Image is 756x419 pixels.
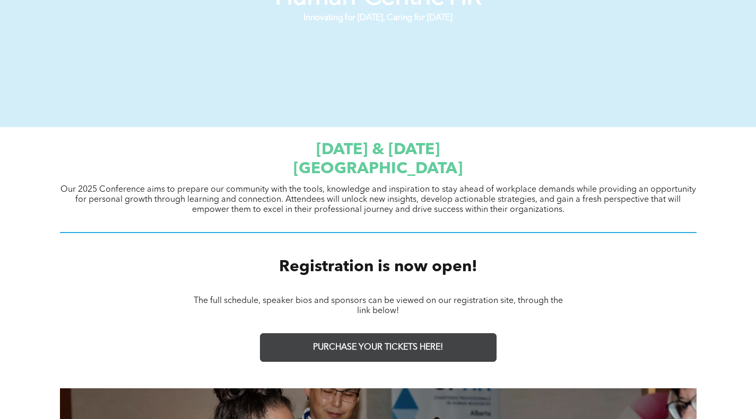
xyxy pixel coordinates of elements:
strong: Innovating for [DATE], Caring for [DATE] [303,14,452,22]
span: [GEOGRAPHIC_DATA] [293,161,463,177]
span: [DATE] & [DATE] [316,142,440,158]
span: PURCHASE YOUR TICKETS HERE! [313,343,443,353]
a: PURCHASE YOUR TICKETS HERE! [260,333,497,362]
span: Registration is now open! [279,259,477,275]
span: The full schedule, speaker bios and sponsors can be viewed on our registration site, through the ... [194,297,563,315]
span: Our 2025 Conference aims to prepare our community with the tools, knowledge and inspiration to st... [60,185,696,214]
